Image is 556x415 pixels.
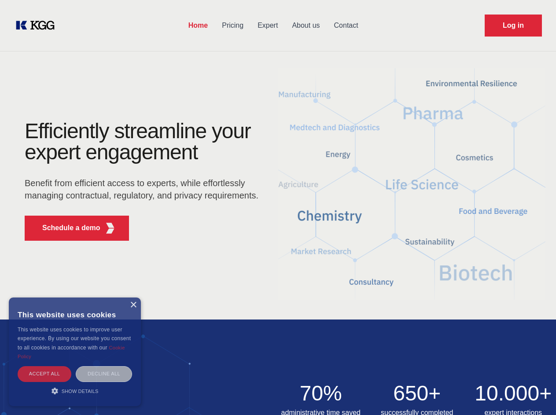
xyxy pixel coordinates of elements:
h2: 650+ [374,383,460,404]
img: KGG Fifth Element RED [105,223,116,234]
div: Close [130,302,136,308]
a: Pricing [215,14,250,37]
a: About us [285,14,327,37]
div: This website uses cookies [18,304,132,325]
a: Cookie Policy [18,345,125,359]
h1: Efficiently streamline your expert engagement [25,121,264,163]
h2: 70% [278,383,364,404]
a: Request Demo [485,15,542,37]
div: Decline all [76,366,132,382]
a: KOL Knowledge Platform: Talk to Key External Experts (KEE) [14,18,62,33]
img: KGG Fifth Element RED [278,57,546,311]
p: Schedule a demo [42,223,100,233]
a: Home [181,14,215,37]
p: Benefit from efficient access to experts, while effortlessly managing contractual, regulatory, an... [25,177,264,202]
div: Show details [18,386,132,395]
a: Expert [250,14,285,37]
span: Show details [62,389,99,394]
button: Schedule a demoKGG Fifth Element RED [25,216,129,241]
span: This website uses cookies to improve user experience. By using our website you consent to all coo... [18,327,131,351]
a: Contact [327,14,365,37]
div: Accept all [18,366,71,382]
